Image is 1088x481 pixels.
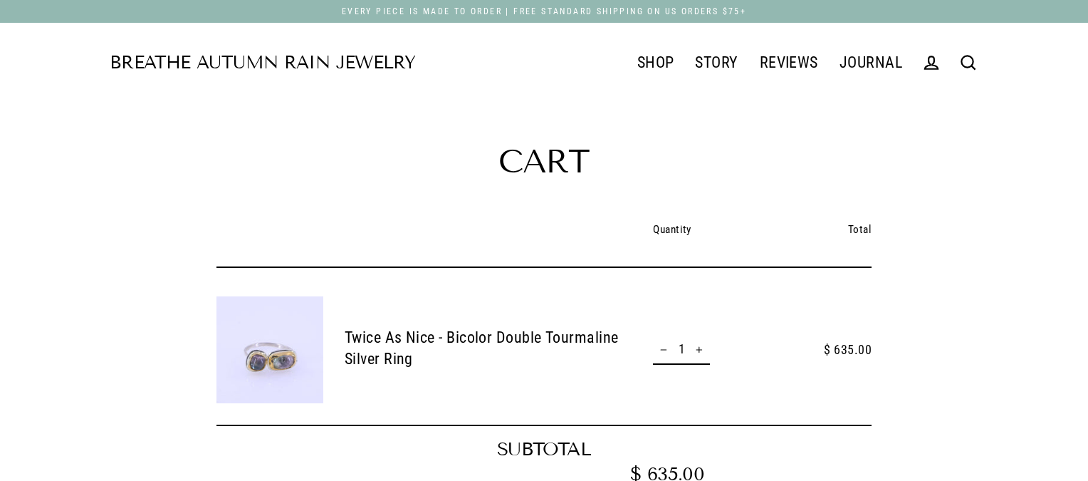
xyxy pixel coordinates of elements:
[749,45,829,81] a: REVIEWS
[216,296,323,403] img: Twice As Nice - Bicolor Double Tourmaline Silver Ring
[684,45,748,81] a: STORY
[345,327,653,371] a: Twice As Nice - Bicolor Double Tourmaline Silver Ring
[653,221,717,238] div: Quantity
[110,54,415,72] a: Breathe Autumn Rain Jewelry
[627,45,685,81] a: SHOP
[724,221,872,238] div: Total
[653,336,674,365] button: Reduce item quantity by one
[689,336,710,365] button: Increase item quantity by one
[216,145,872,178] h1: Cart
[415,44,913,81] div: Primary
[724,340,872,361] span: $ 635.00
[829,45,913,81] a: JOURNAL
